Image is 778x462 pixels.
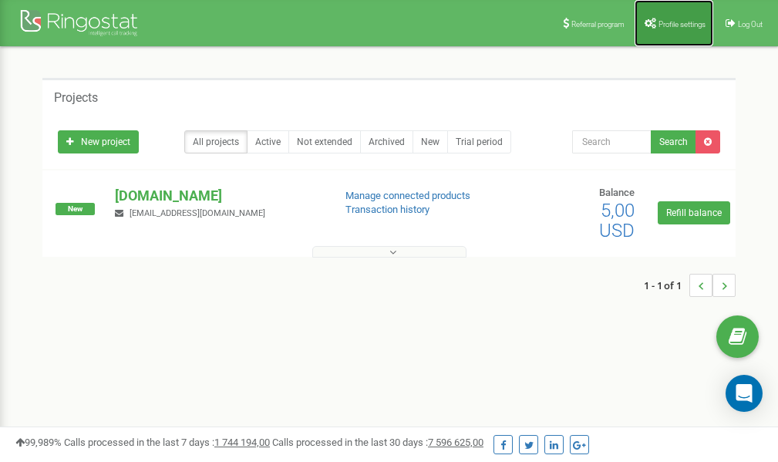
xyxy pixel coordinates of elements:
[599,187,635,198] span: Balance
[738,20,763,29] span: Log Out
[345,190,470,201] a: Manage connected products
[658,20,706,29] span: Profile settings
[54,91,98,105] h5: Projects
[115,186,320,206] p: [DOMAIN_NAME]
[726,375,763,412] div: Open Intercom Messenger
[571,20,625,29] span: Referral program
[272,437,483,448] span: Calls processed in the last 30 days :
[345,204,429,215] a: Transaction history
[413,130,448,153] a: New
[428,437,483,448] u: 7 596 625,00
[184,130,248,153] a: All projects
[447,130,511,153] a: Trial period
[288,130,361,153] a: Not extended
[360,130,413,153] a: Archived
[64,437,270,448] span: Calls processed in the last 7 days :
[644,258,736,312] nav: ...
[15,437,62,448] span: 99,989%
[572,130,652,153] input: Search
[651,130,696,153] button: Search
[658,201,730,224] a: Refill balance
[644,274,689,297] span: 1 - 1 of 1
[130,208,265,218] span: [EMAIL_ADDRESS][DOMAIN_NAME]
[56,203,95,215] span: New
[247,130,289,153] a: Active
[58,130,139,153] a: New project
[214,437,270,448] u: 1 744 194,00
[599,200,635,241] span: 5,00 USD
